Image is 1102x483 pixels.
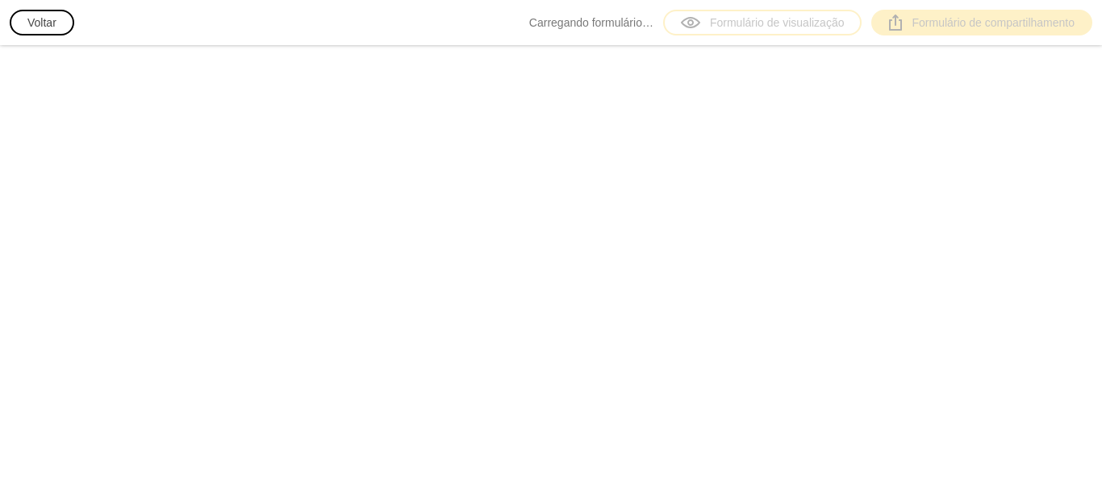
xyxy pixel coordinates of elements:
[663,10,862,35] a: Formulário de visualização
[710,16,845,29] font: Formulário de visualização
[529,16,653,29] font: Carregando formulário…
[871,10,1092,35] a: Formulário de compartilhamento
[912,16,1075,29] font: Formulário de compartilhamento
[27,16,56,29] font: Voltar
[10,10,74,35] button: Voltar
